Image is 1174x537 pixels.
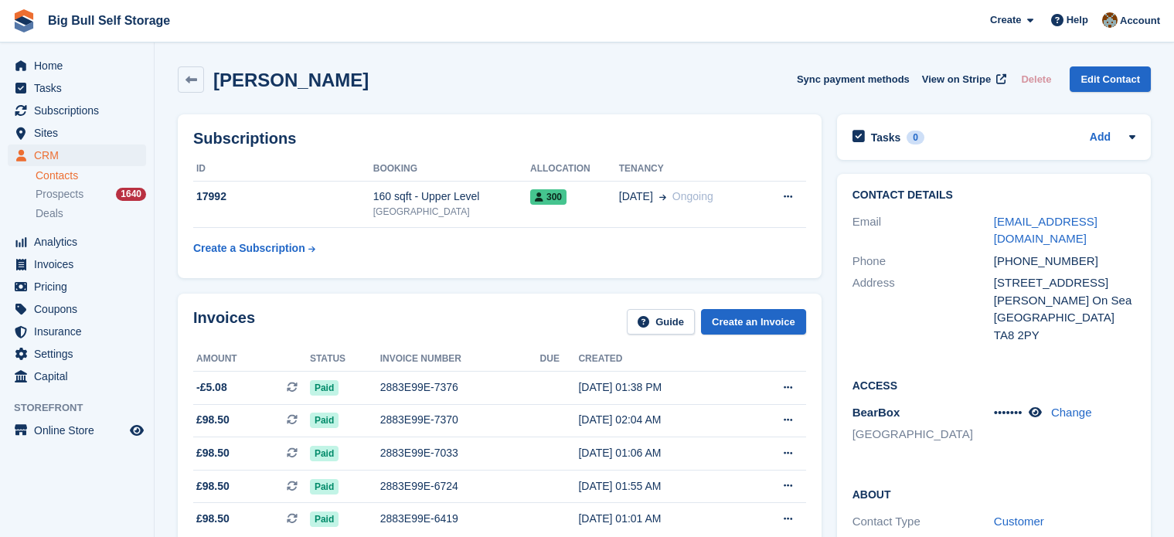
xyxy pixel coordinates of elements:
a: menu [8,365,146,387]
div: [STREET_ADDRESS] [994,274,1135,292]
th: Tenancy [619,157,758,182]
h2: Tasks [871,131,901,144]
span: Insurance [34,321,127,342]
button: Delete [1015,66,1057,92]
a: menu [8,77,146,99]
a: Big Bull Self Storage [42,8,176,33]
a: Add [1090,129,1111,147]
span: Ongoing [672,190,713,202]
div: [DATE] 01:01 AM [578,511,742,527]
span: Home [34,55,127,76]
h2: [PERSON_NAME] [213,70,369,90]
span: Pricing [34,276,127,297]
span: Prospects [36,187,83,202]
div: Address [852,274,994,344]
a: menu [8,122,146,144]
a: Edit Contact [1070,66,1151,92]
span: Paid [310,380,339,396]
h2: Subscriptions [193,130,806,148]
span: Analytics [34,231,127,253]
button: Sync payment methods [797,66,910,92]
a: menu [8,343,146,365]
div: Phone [852,253,994,270]
div: [PHONE_NUMBER] [994,253,1135,270]
a: Create an Invoice [701,309,806,335]
a: menu [8,420,146,441]
span: CRM [34,144,127,166]
a: Change [1051,406,1092,419]
a: Guide [627,309,695,335]
a: [EMAIL_ADDRESS][DOMAIN_NAME] [994,215,1097,246]
h2: Access [852,377,1135,393]
div: 160 sqft - Upper Level [373,189,530,205]
span: -£5.08 [196,379,227,396]
div: Create a Subscription [193,240,305,257]
span: Paid [310,479,339,495]
span: Capital [34,365,127,387]
a: Preview store [128,421,146,440]
div: Contact Type [852,513,994,531]
a: View on Stripe [916,66,1009,92]
span: Coupons [34,298,127,320]
th: Invoice number [380,347,540,372]
img: Mike Llewellen Palmer [1102,12,1118,28]
span: 300 [530,189,567,205]
a: Prospects 1640 [36,186,146,202]
span: Storefront [14,400,154,416]
span: ••••••• [994,406,1023,419]
h2: Invoices [193,309,255,335]
span: Deals [36,206,63,221]
th: Due [540,347,579,372]
h2: About [852,486,1135,501]
div: [DATE] 01:55 AM [578,478,742,495]
span: Invoices [34,253,127,275]
span: £98.50 [196,445,230,461]
div: 2883E99E-7376 [380,379,540,396]
span: Settings [34,343,127,365]
th: Status [310,347,380,372]
div: 2883E99E-6724 [380,478,540,495]
span: [DATE] [619,189,653,205]
div: [DATE] 01:38 PM [578,379,742,396]
h2: Contact Details [852,189,1135,202]
span: Sites [34,122,127,144]
a: menu [8,298,146,320]
span: Tasks [34,77,127,99]
span: Paid [310,413,339,428]
div: [PERSON_NAME] On Sea [994,292,1135,310]
a: menu [8,55,146,76]
div: 1640 [116,188,146,201]
a: Create a Subscription [193,234,315,263]
a: menu [8,231,146,253]
span: £98.50 [196,511,230,527]
span: Create [990,12,1021,28]
a: Contacts [36,168,146,183]
a: Deals [36,206,146,222]
th: Allocation [530,157,619,182]
span: £98.50 [196,478,230,495]
span: Account [1120,13,1160,29]
div: 2883E99E-7033 [380,445,540,461]
span: £98.50 [196,412,230,428]
div: [DATE] 02:04 AM [578,412,742,428]
th: ID [193,157,373,182]
li: [GEOGRAPHIC_DATA] [852,426,994,444]
img: stora-icon-8386f47178a22dfd0bd8f6a31ec36ba5ce8667c1dd55bd0f319d3a0aa187defe.svg [12,9,36,32]
span: Online Store [34,420,127,441]
div: 2883E99E-6419 [380,511,540,527]
div: 0 [907,131,924,144]
th: Booking [373,157,530,182]
div: 17992 [193,189,373,205]
a: menu [8,321,146,342]
span: Paid [310,446,339,461]
span: Subscriptions [34,100,127,121]
div: [GEOGRAPHIC_DATA] [373,205,530,219]
div: [DATE] 01:06 AM [578,445,742,461]
div: Email [852,213,994,248]
th: Amount [193,347,310,372]
div: TA8 2PY [994,327,1135,345]
th: Created [578,347,742,372]
span: Help [1067,12,1088,28]
div: 2883E99E-7370 [380,412,540,428]
a: menu [8,276,146,297]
